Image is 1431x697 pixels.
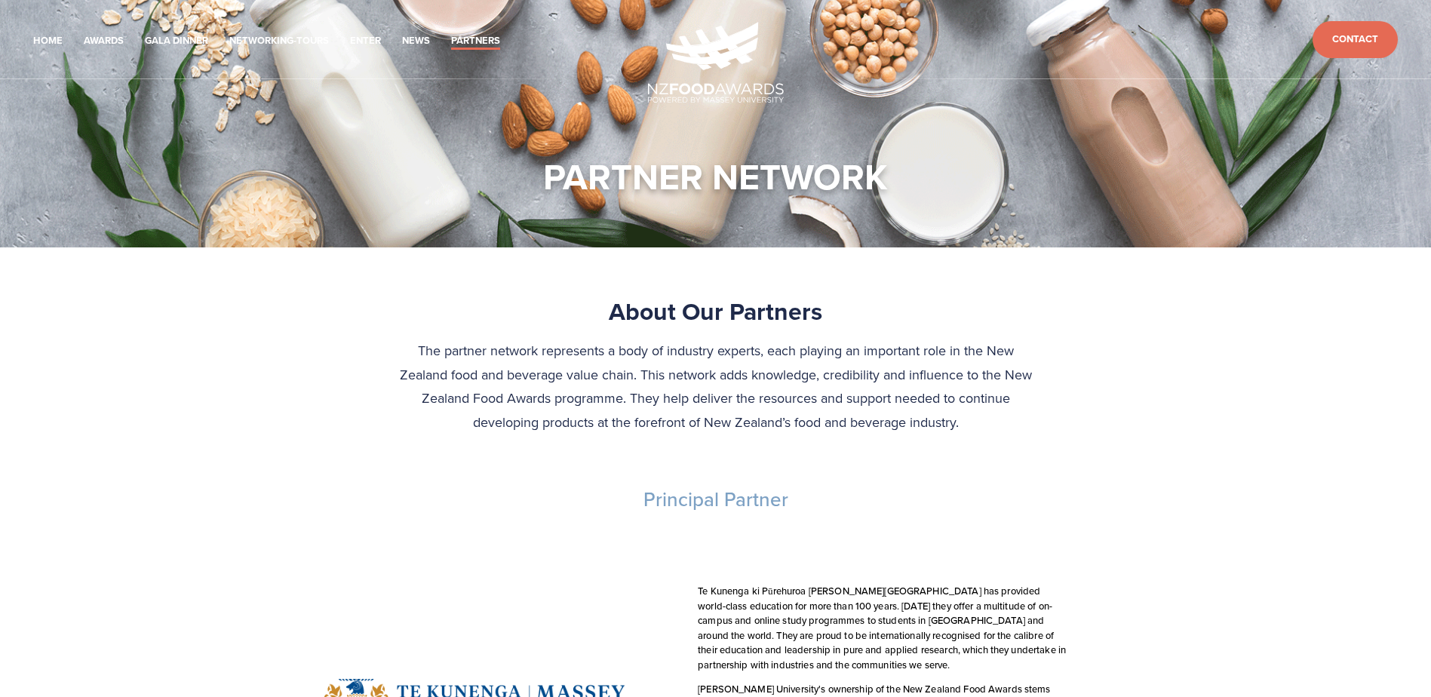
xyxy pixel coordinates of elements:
a: Enter [350,32,381,50]
a: Te Kunenga ki Pūrehuroa [PERSON_NAME][GEOGRAPHIC_DATA] has provided world-class education for mor... [698,584,1068,671]
h3: Principal Partner [233,487,1199,512]
a: News [402,32,430,50]
a: Awards [84,32,124,50]
strong: About Our Partners [609,293,822,329]
a: Contact [1313,21,1398,58]
a: Gala Dinner [145,32,208,50]
p: The partner network represents a body of industry experts, each playing an important role in the ... [398,339,1033,434]
h1: PARTNER NETWORK [543,154,888,199]
a: Home [33,32,63,50]
a: Networking-Tours [229,32,329,50]
a: Partners [451,32,500,50]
